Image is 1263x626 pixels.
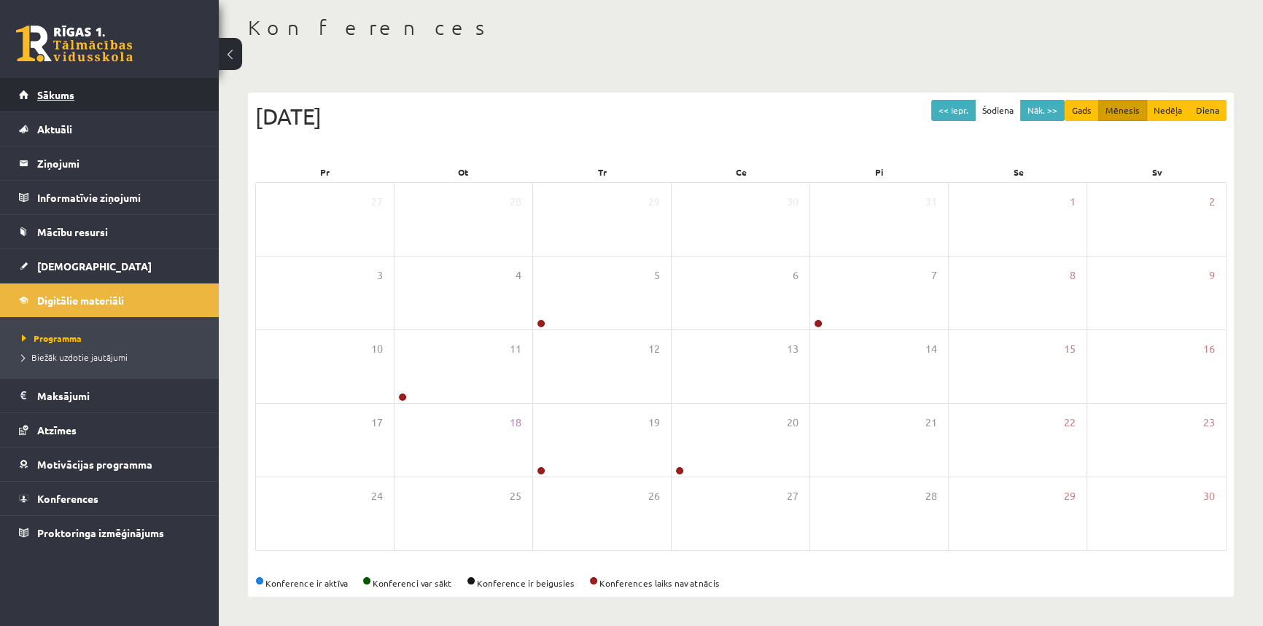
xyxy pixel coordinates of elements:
span: 23 [1203,415,1215,431]
div: [DATE] [255,100,1227,133]
span: 3 [377,267,383,283]
span: 13 [787,341,798,357]
button: Gads [1065,100,1099,121]
span: Aktuāli [37,122,72,136]
legend: Maksājumi [37,379,201,412]
legend: Ziņojumi [37,146,201,180]
span: 25 [510,488,521,504]
div: Pi [810,162,949,182]
div: Ot [394,162,532,182]
span: 10 [371,341,383,357]
span: 28 [925,488,937,504]
span: 30 [787,194,798,210]
button: Nāk. >> [1020,100,1065,121]
a: Atzīmes [19,413,201,447]
span: Konferences [37,492,98,505]
a: Rīgas 1. Tālmācības vidusskola [16,26,133,62]
span: 5 [654,267,660,283]
div: Sv [1088,162,1227,182]
a: Sākums [19,78,201,111]
span: 29 [648,194,660,210]
a: Aktuāli [19,112,201,146]
button: << Iepr. [931,100,976,121]
a: Biežāk uzdotie jautājumi [22,351,204,364]
a: [DEMOGRAPHIC_DATA] [19,249,201,283]
span: 20 [787,415,798,431]
span: 21 [925,415,937,431]
span: Atzīmes [37,423,77,437]
a: Motivācijas programma [19,447,201,481]
span: 26 [648,488,660,504]
h1: Konferences [248,15,1234,40]
span: 12 [648,341,660,357]
span: 27 [787,488,798,504]
button: Šodiena [975,100,1021,121]
span: 2 [1209,194,1215,210]
div: Konference ir aktīva Konferenci var sākt Konference ir beigusies Konferences laiks nav atnācis [255,576,1227,590]
span: 30 [1203,488,1215,504]
span: 28 [510,194,521,210]
div: Tr [533,162,672,182]
span: 22 [1064,415,1076,431]
span: Motivācijas programma [37,458,152,471]
button: Nedēļa [1146,100,1189,121]
span: 14 [925,341,937,357]
span: 29 [1064,488,1076,504]
span: Biežāk uzdotie jautājumi [22,351,128,363]
div: Ce [672,162,810,182]
span: 9 [1209,267,1215,283]
span: 27 [371,194,383,210]
a: Maksājumi [19,379,201,412]
a: Programma [22,332,204,345]
a: Konferences [19,482,201,515]
span: Programma [22,332,82,344]
span: 11 [510,341,521,357]
a: Proktoringa izmēģinājums [19,516,201,549]
div: Pr [255,162,394,182]
span: 15 [1064,341,1076,357]
span: [DEMOGRAPHIC_DATA] [37,259,152,273]
div: Se [949,162,1087,182]
span: 1 [1070,194,1076,210]
span: 24 [371,488,383,504]
legend: Informatīvie ziņojumi [37,181,201,214]
span: Sākums [37,88,74,101]
span: 6 [793,267,798,283]
a: Informatīvie ziņojumi [19,181,201,214]
a: Mācību resursi [19,215,201,249]
button: Mēnesis [1098,100,1147,121]
span: 8 [1070,267,1076,283]
button: Diena [1189,100,1227,121]
span: 4 [516,267,521,283]
a: Ziņojumi [19,146,201,180]
span: Digitālie materiāli [37,294,124,307]
span: Mācību resursi [37,225,108,238]
span: 16 [1203,341,1215,357]
span: Proktoringa izmēģinājums [37,526,164,539]
span: 18 [510,415,521,431]
span: 7 [931,267,937,283]
a: Digitālie materiāli [19,283,201,317]
span: 17 [371,415,383,431]
span: 31 [925,194,937,210]
span: 19 [648,415,660,431]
